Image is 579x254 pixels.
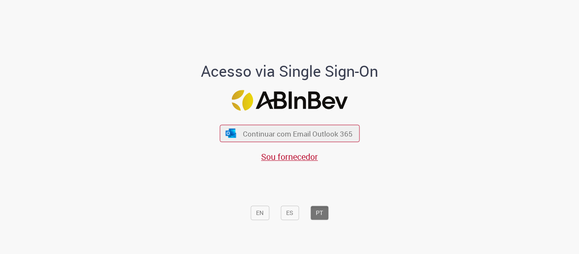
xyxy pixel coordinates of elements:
[231,90,348,111] img: Logo ABInBev
[243,128,353,138] span: Continuar com Email Outlook 365
[281,206,299,220] button: ES
[310,206,328,220] button: PT
[261,151,318,162] a: Sou fornecedor
[251,206,269,220] button: EN
[220,125,359,142] button: ícone Azure/Microsoft 360 Continuar com Email Outlook 365
[172,63,407,80] h1: Acesso via Single Sign-On
[225,129,237,138] img: ícone Azure/Microsoft 360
